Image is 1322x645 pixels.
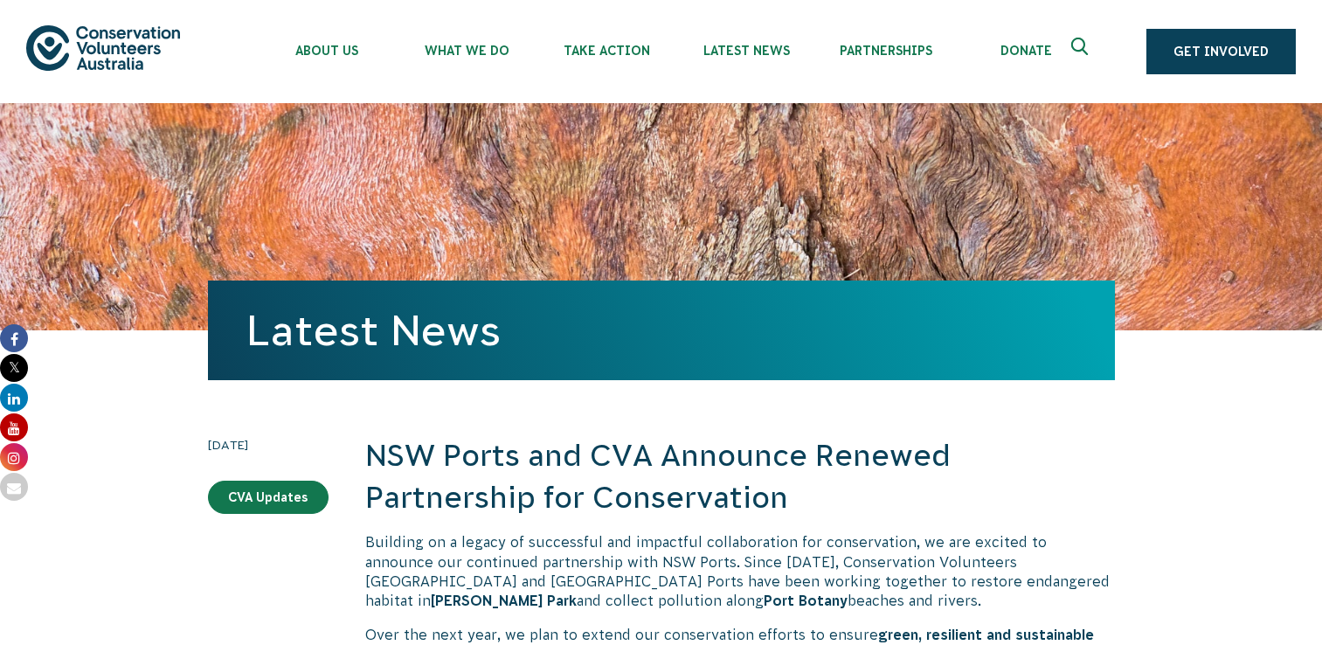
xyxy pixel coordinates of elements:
[208,481,329,514] a: CVA Updates
[1061,31,1103,73] button: Expand search box Close search box
[397,44,536,58] span: What We Do
[536,44,676,58] span: Take Action
[1146,29,1296,74] a: Get Involved
[816,44,956,58] span: Partnerships
[365,435,1115,518] h2: NSW Ports and CVA Announce Renewed Partnership for Conservation
[956,44,1096,58] span: Donate
[365,532,1115,611] p: Building on a legacy of successful and impactful collaboration for conservation, we are excited t...
[26,25,180,70] img: logo.svg
[208,435,329,454] time: [DATE]
[431,593,577,608] strong: [PERSON_NAME] Park
[764,593,848,608] strong: Port Botany
[1071,38,1093,66] span: Expand search box
[246,307,501,354] a: Latest News
[676,44,816,58] span: Latest News
[257,44,397,58] span: About Us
